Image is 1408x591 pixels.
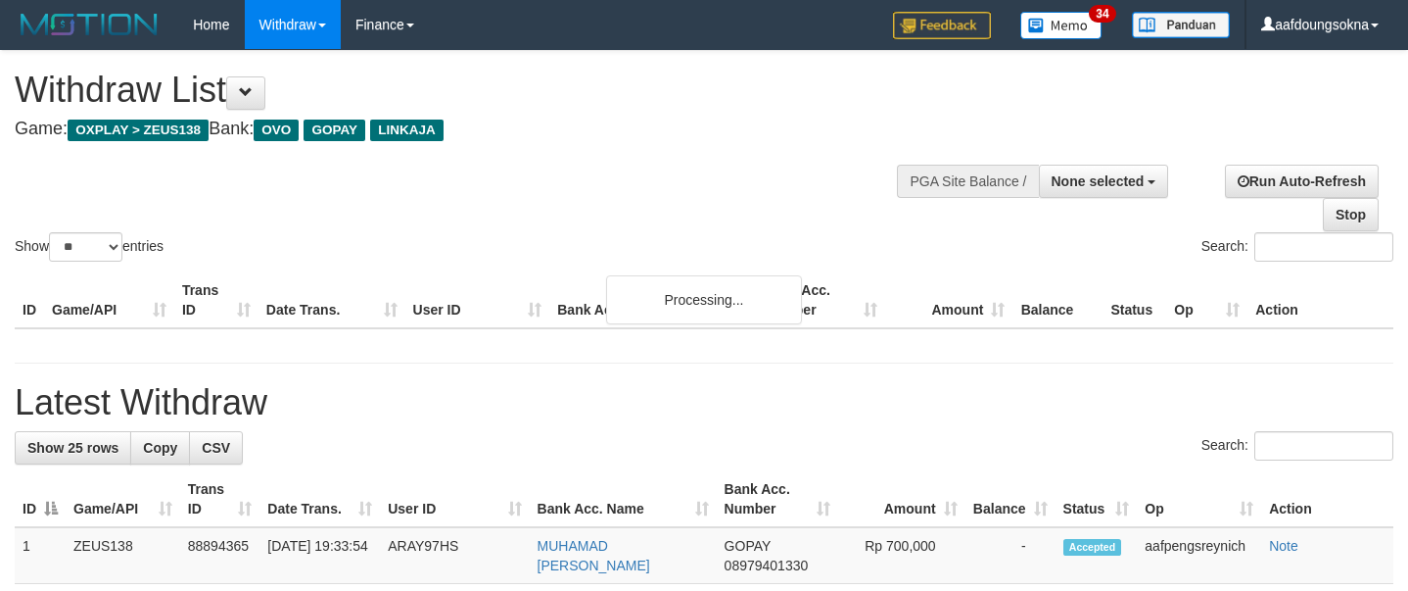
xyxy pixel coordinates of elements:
a: MUHAMAD [PERSON_NAME] [538,538,650,573]
span: OVO [254,120,299,141]
th: Balance [1012,272,1103,328]
th: Bank Acc. Name: activate to sort column ascending [530,471,717,527]
span: GOPAY [304,120,365,141]
td: 1 [15,527,66,584]
label: Search: [1201,431,1393,461]
select: Showentries [49,232,122,262]
td: aafpengsreynich [1137,527,1261,584]
span: GOPAY [725,538,771,554]
th: Status [1103,272,1166,328]
th: Bank Acc. Name [549,272,756,328]
td: ARAY97HS [380,527,529,584]
a: Note [1269,538,1298,554]
img: MOTION_logo.png [15,10,164,39]
span: Accepted [1063,539,1122,556]
th: Op [1166,272,1247,328]
th: Trans ID: activate to sort column ascending [180,471,260,527]
span: 34 [1089,5,1115,23]
input: Search: [1254,232,1393,262]
span: Copy 08979401330 to clipboard [725,558,809,573]
div: PGA Site Balance / [897,165,1038,198]
img: Feedback.jpg [893,12,991,39]
img: panduan.png [1132,12,1230,38]
th: Bank Acc. Number [757,272,885,328]
th: Op: activate to sort column ascending [1137,471,1261,527]
button: None selected [1039,165,1169,198]
h4: Game: Bank: [15,120,919,139]
span: Show 25 rows [27,440,118,456]
th: Trans ID [174,272,258,328]
label: Search: [1201,232,1393,262]
th: Action [1261,471,1393,527]
th: User ID: activate to sort column ascending [380,471,529,527]
td: 88894365 [180,527,260,584]
span: OXPLAY > ZEUS138 [68,120,209,141]
span: Copy [143,440,177,456]
h1: Latest Withdraw [15,383,1393,422]
th: Balance: activate to sort column ascending [965,471,1056,527]
td: - [965,527,1056,584]
div: Processing... [606,275,802,324]
a: Copy [130,431,190,465]
td: Rp 700,000 [838,527,964,584]
span: CSV [202,440,230,456]
td: ZEUS138 [66,527,180,584]
h1: Withdraw List [15,71,919,110]
span: LINKAJA [370,120,444,141]
th: Game/API: activate to sort column ascending [66,471,180,527]
th: ID [15,272,44,328]
th: Bank Acc. Number: activate to sort column ascending [717,471,839,527]
th: User ID [405,272,550,328]
a: CSV [189,431,243,465]
th: Amount [885,272,1013,328]
th: Action [1247,272,1393,328]
a: Run Auto-Refresh [1225,165,1379,198]
a: Show 25 rows [15,431,131,465]
label: Show entries [15,232,164,262]
th: Date Trans. [258,272,405,328]
th: Status: activate to sort column ascending [1056,471,1138,527]
th: Date Trans.: activate to sort column ascending [259,471,380,527]
th: Amount: activate to sort column ascending [838,471,964,527]
img: Button%20Memo.svg [1020,12,1103,39]
td: [DATE] 19:33:54 [259,527,380,584]
input: Search: [1254,431,1393,461]
span: None selected [1052,173,1145,189]
th: ID: activate to sort column descending [15,471,66,527]
th: Game/API [44,272,174,328]
a: Stop [1323,198,1379,231]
